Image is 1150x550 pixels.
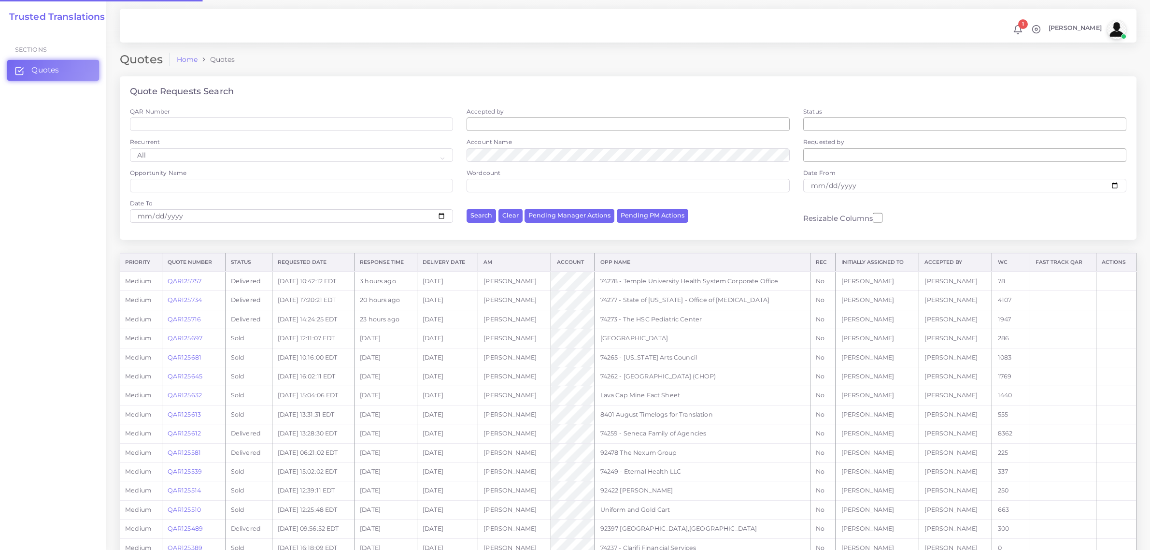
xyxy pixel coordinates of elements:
td: [DATE] 16:02:11 EDT [272,367,354,386]
td: Delivered [225,424,272,443]
td: [DATE] [354,405,417,424]
label: Opportunity Name [130,169,186,177]
h2: Quotes [120,53,170,67]
label: Requested by [803,138,844,146]
td: [DATE] 10:16:00 EDT [272,348,354,367]
td: [PERSON_NAME] [478,462,551,481]
label: Resizable Columns [803,212,882,224]
a: 1 [1009,25,1026,35]
li: Quotes [198,55,235,64]
span: 1 [1018,19,1028,29]
td: [DATE] [354,424,417,443]
td: 1769 [992,367,1030,386]
td: No [810,310,836,329]
td: [DATE] [417,481,478,500]
td: [PERSON_NAME] [919,310,992,329]
a: QAR125581 [168,449,201,456]
td: [DATE] [417,348,478,367]
a: [PERSON_NAME]avatar [1044,20,1130,39]
label: Recurrent [130,138,160,146]
h4: Quote Requests Search [130,87,234,97]
td: 8401 August Timelogs for Translation [595,405,810,424]
td: [DATE] 17:20:21 EDT [272,291,354,310]
td: 663 [992,500,1030,519]
td: No [810,272,836,291]
th: WC [992,254,1030,272]
td: [PERSON_NAME] [478,367,551,386]
td: [DATE] 10:42:12 EDT [272,272,354,291]
span: medium [125,354,151,361]
td: [PERSON_NAME] [836,462,919,481]
td: Sold [225,405,272,424]
td: 78 [992,272,1030,291]
span: medium [125,277,151,285]
a: QAR125734 [168,296,202,304]
td: 1440 [992,386,1030,405]
td: [PERSON_NAME] [836,348,919,367]
td: No [810,462,836,481]
td: 74259 - Seneca Family of Agencies [595,424,810,443]
td: 74273 - The HSC Pediatric Center [595,310,810,329]
td: [DATE] [417,367,478,386]
th: Actions [1096,254,1136,272]
td: [DATE] [354,481,417,500]
span: medium [125,334,151,342]
td: 74249 - Eternal Health LLC [595,462,810,481]
td: 20 hours ago [354,291,417,310]
td: [PERSON_NAME] [919,481,992,500]
a: QAR125757 [168,277,201,285]
td: Lava Cap Mine Fact Sheet [595,386,810,405]
td: [PERSON_NAME] [836,329,919,348]
td: [PERSON_NAME] [836,367,919,386]
th: Status [225,254,272,272]
th: REC [810,254,836,272]
td: Delivered [225,443,272,462]
td: Delivered [225,520,272,538]
td: [PERSON_NAME] [836,272,919,291]
td: [PERSON_NAME] [919,443,992,462]
td: Sold [225,462,272,481]
a: QAR125645 [168,373,202,380]
a: QAR125613 [168,411,201,418]
th: Account [551,254,595,272]
td: [DATE] [354,329,417,348]
td: [PERSON_NAME] [836,520,919,538]
td: [DATE] [417,329,478,348]
td: [DATE] [354,367,417,386]
span: Sections [15,46,47,53]
td: Uniform and Gold Cart [595,500,810,519]
td: 337 [992,462,1030,481]
td: [PERSON_NAME] [919,386,992,405]
td: 8362 [992,424,1030,443]
th: Requested Date [272,254,354,272]
td: Delivered [225,291,272,310]
td: [PERSON_NAME] [478,500,551,519]
td: [DATE] 15:04:06 EDT [272,386,354,405]
td: No [810,500,836,519]
a: QAR125697 [168,334,202,342]
td: 92478 The Nexum Group [595,443,810,462]
td: [DATE] 12:11:07 EDT [272,329,354,348]
td: [PERSON_NAME] [836,405,919,424]
td: [PERSON_NAME] [836,291,919,310]
input: Resizable Columns [873,212,882,224]
td: [DATE] [417,424,478,443]
td: Sold [225,500,272,519]
td: [PERSON_NAME] [919,272,992,291]
span: Quotes [31,65,59,75]
label: Account Name [467,138,512,146]
td: Sold [225,481,272,500]
td: [DATE] 09:56:52 EDT [272,520,354,538]
label: Accepted by [467,107,504,116]
td: [PERSON_NAME] [919,348,992,367]
label: Date To [130,199,153,207]
td: [PERSON_NAME] [919,520,992,538]
th: Priority [120,254,162,272]
td: No [810,424,836,443]
td: Sold [225,329,272,348]
span: medium [125,487,151,494]
td: 92397 [GEOGRAPHIC_DATA],[GEOGRAPHIC_DATA] [595,520,810,538]
td: Sold [225,386,272,405]
td: No [810,386,836,405]
td: [PERSON_NAME] [836,481,919,500]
